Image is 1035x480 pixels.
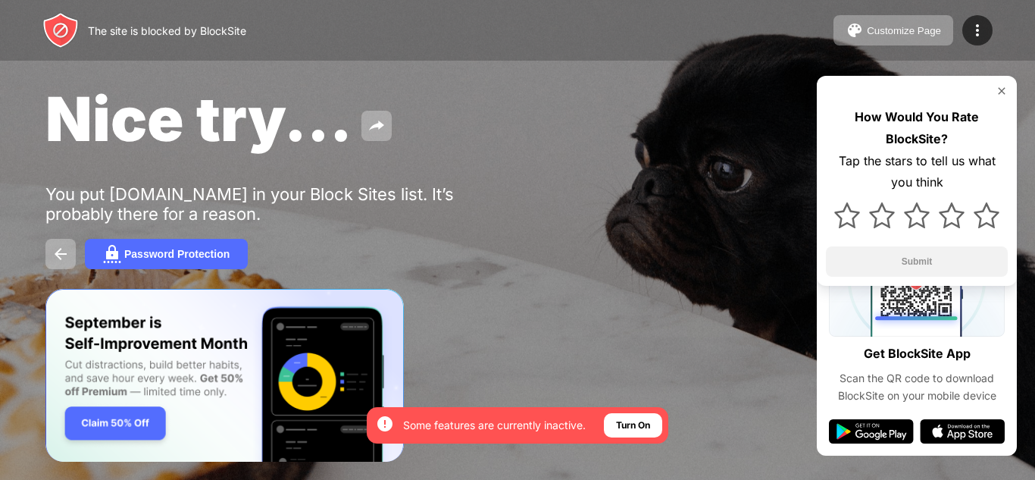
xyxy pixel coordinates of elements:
[376,415,394,433] img: error-circle-white.svg
[45,184,514,224] div: You put [DOMAIN_NAME] in your Block Sites list. It’s probably there for a reason.
[834,202,860,228] img: star.svg
[103,245,121,263] img: password.svg
[367,117,386,135] img: share.svg
[42,12,79,49] img: header-logo.svg
[904,202,930,228] img: star.svg
[920,419,1005,444] img: app-store.svg
[88,24,246,37] div: The site is blocked by BlockSite
[826,150,1008,194] div: Tap the stars to tell us what you think
[829,370,1005,404] div: Scan the QR code to download BlockSite on your mobile device
[829,419,914,444] img: google-play.svg
[616,418,650,433] div: Turn On
[996,85,1008,97] img: rate-us-close.svg
[864,343,971,365] div: Get BlockSite App
[968,21,987,39] img: menu-icon.svg
[52,245,70,263] img: back.svg
[85,239,248,269] button: Password Protection
[45,289,404,463] iframe: Banner
[833,15,953,45] button: Customize Page
[974,202,999,228] img: star.svg
[939,202,965,228] img: star.svg
[869,202,895,228] img: star.svg
[403,418,586,433] div: Some features are currently inactive.
[826,246,1008,277] button: Submit
[846,21,864,39] img: pallet.svg
[826,106,1008,150] div: How Would You Rate BlockSite?
[867,25,941,36] div: Customize Page
[124,248,230,260] div: Password Protection
[45,82,352,155] span: Nice try...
